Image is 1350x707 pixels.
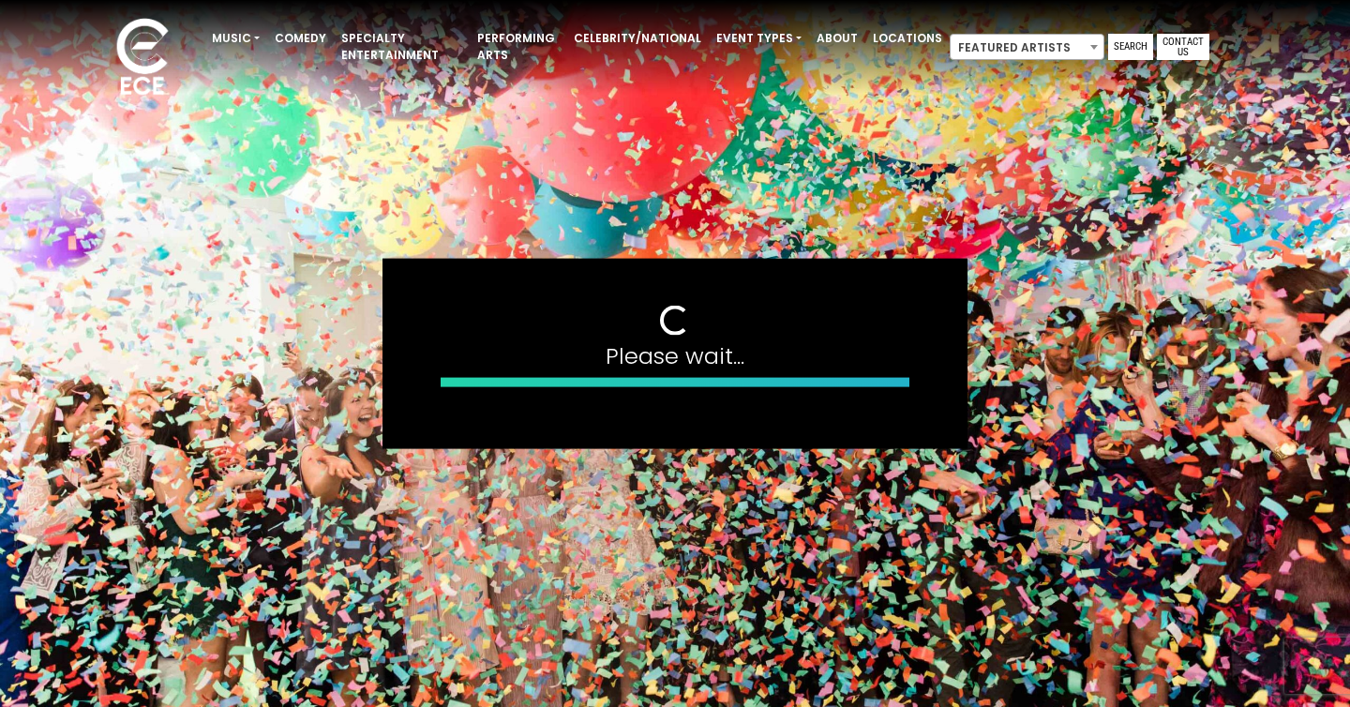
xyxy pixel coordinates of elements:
img: ece_new_logo_whitev2-1.png [96,13,189,104]
span: Featured Artists [950,34,1104,60]
h4: Please wait... [441,343,909,370]
span: Featured Artists [951,35,1103,61]
a: Specialty Entertainment [334,23,470,71]
a: Music [204,23,267,54]
a: Performing Arts [470,23,566,71]
a: Search [1108,34,1153,60]
a: Locations [865,23,950,54]
a: About [809,23,865,54]
a: Contact Us [1157,34,1209,60]
a: Event Types [709,23,809,54]
a: Comedy [267,23,334,54]
a: Celebrity/National [566,23,709,54]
